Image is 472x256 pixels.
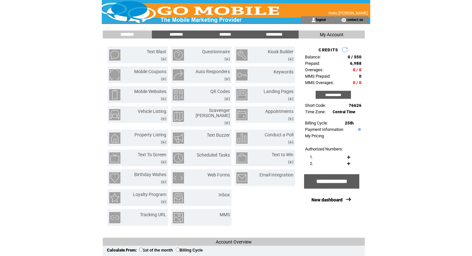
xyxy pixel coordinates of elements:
[274,69,293,74] a: Keywords
[139,248,143,252] input: 1st of the month
[310,161,313,166] span: 2.
[173,69,184,81] img: auto-responders.png
[135,132,166,137] a: Property Listing
[134,69,166,74] a: Mobile Coupons
[173,89,184,100] img: qr-codes.png
[305,67,323,72] span: Overages:
[161,180,166,184] img: video.png
[109,152,120,164] img: text-to-screen.png
[161,200,166,204] img: video.png
[207,132,230,138] a: Text Buzzer
[319,47,338,52] span: CREDITS
[288,117,293,121] img: video.png
[140,212,166,217] a: Tracking URL
[264,89,293,94] a: Landing Pages
[207,172,230,177] a: Web Forms
[328,11,368,15] span: Hello [PERSON_NAME]
[353,80,362,85] span: 0 / 0
[173,152,184,164] img: scheduled-tasks.png
[109,192,120,203] img: loyalty-program.png
[349,103,362,108] span: 76626
[341,17,346,22] img: contact_us_icon.gif
[224,57,230,61] img: video.png
[305,127,343,132] a: Payment Information
[311,17,316,22] img: account_icon.gif
[210,89,230,94] a: QR Codes
[305,121,328,125] span: Billing Cycle:
[173,111,184,122] img: scavenger-hunt.png
[236,89,248,100] img: landing-pages.png
[236,132,248,144] img: conduct-a-poll.png
[161,57,166,61] img: video.png
[219,192,230,197] a: Inbox
[109,69,120,81] img: mobile-coupons.png
[305,74,330,79] span: MMS Prepaid:
[139,248,173,252] label: 1st of the month
[196,108,230,118] a: Scavenger [PERSON_NAME]
[353,67,362,72] span: 0 / 0
[259,172,293,177] a: Email Integration
[311,197,343,202] a: New dashboard
[288,97,293,101] img: video.png
[161,141,166,144] img: video.png
[265,132,293,137] a: Conduct a Poll
[288,57,293,61] img: video.png
[173,212,184,223] img: mms.png
[161,77,166,81] img: video.png
[161,117,166,121] img: video.png
[320,32,344,37] span: My Account
[305,61,320,66] span: Prepaid:
[161,97,166,101] img: video.png
[134,89,166,94] a: Mobile Websites
[196,69,230,74] a: Auto Responders
[224,121,230,125] img: video.png
[109,212,120,223] img: tracking-url.png
[333,110,355,114] span: Central Time
[107,248,137,252] span: Calculate From:
[224,77,230,81] img: video.png
[310,155,313,159] span: 1.
[138,109,166,114] a: Vehicle Listing
[224,97,230,101] img: video.png
[268,49,293,54] a: Kiosk Builder
[216,239,252,244] span: Account Overview
[305,55,321,59] span: Balance:
[288,141,293,144] img: video.png
[288,160,293,164] img: video.png
[109,172,120,183] img: birthday-wishes.png
[236,49,248,61] img: kiosk-builder.png
[138,152,166,157] a: Text To Screen
[305,109,326,114] span: Time Zone:
[202,49,230,54] a: Questionnaire
[134,172,166,177] a: Birthday Wishes
[272,152,293,157] a: Text to Win
[236,152,248,164] img: text-to-win.png
[356,128,361,131] img: help.gif
[305,147,343,151] span: Authorized Numbers:
[236,69,248,81] img: keywords.png
[109,49,120,61] img: text-blast.png
[161,160,166,164] img: video.png
[346,17,363,21] a: contact us
[236,109,248,120] img: appointments.png
[176,248,179,252] input: Billing Cycle
[345,121,354,125] span: 25th
[109,132,120,144] img: property-listing.png
[147,49,166,54] a: Text Blast
[173,192,184,203] img: inbox.png
[265,109,293,114] a: Appointments
[305,80,334,85] span: MMS Overages:
[173,172,184,183] img: web-forms.png
[109,109,120,120] img: vehicle-listing.png
[220,212,230,217] a: MMS
[197,152,230,158] a: Scheduled Tasks
[133,192,166,197] a: Loyalty Program
[305,133,324,138] a: My Pricing
[359,74,362,79] span: 0
[316,17,326,21] a: logout
[173,49,184,61] img: questionnaire.png
[305,103,326,108] span: Short Code:
[348,55,362,59] span: 0 / 350
[236,172,248,183] img: email-integration.png
[176,248,203,252] label: Billing Cycle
